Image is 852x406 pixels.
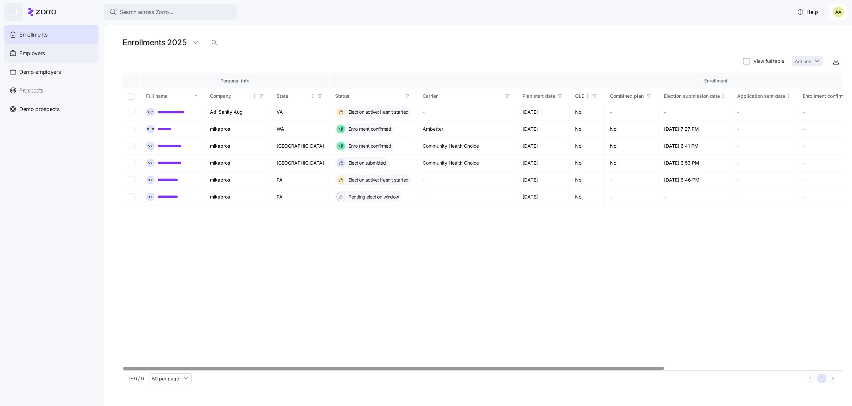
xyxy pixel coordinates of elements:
[523,92,555,100] div: Plan start date
[517,172,570,189] td: [DATE]
[4,100,99,118] a: Demo prospects
[575,92,584,100] div: QLE
[517,189,570,205] td: [DATE]
[19,49,45,58] span: Employers
[721,94,726,98] div: Not sorted
[205,172,271,189] td: mikapros
[128,194,134,200] input: Select record 6
[570,104,605,121] td: No
[205,104,271,121] td: Adi Sanity Aug
[120,8,174,16] span: Search across Zorro...
[585,94,590,98] div: Not sorted
[128,126,134,132] input: Select record 2
[792,5,823,19] button: Help
[605,155,659,172] td: No
[19,31,47,39] span: Enrollments
[732,88,797,104] th: Application sent dateNot sorted
[148,110,153,114] span: c c
[833,7,844,17] img: 69dbe272839496de7880a03cd36c60c1
[346,177,409,183] span: Election active: Hasn't started
[423,126,443,132] span: Ambetter
[732,155,797,172] td: -
[806,374,815,383] button: Previous page
[659,138,732,155] td: [DATE] 6:41 PM
[605,172,659,189] td: -
[659,189,732,205] td: -
[570,138,605,155] td: No
[732,189,797,205] td: -
[570,88,605,104] th: QLENot sorted
[346,143,391,149] span: Enrollment confirmed
[659,104,732,121] td: -
[128,375,144,382] span: 1 - 6 / 6
[346,194,399,200] span: Pending election window
[128,177,134,183] input: Select record 5
[148,161,153,165] span: v x
[346,126,391,132] span: Enrollment confirmed
[146,77,323,84] div: Personal info
[4,44,99,63] a: Employers
[128,143,134,149] input: Select record 3
[570,172,605,189] td: No
[271,138,330,155] td: [GEOGRAPHIC_DATA]
[271,121,330,138] td: WA
[664,92,720,100] div: Election submission date
[570,155,605,172] td: No
[4,81,99,100] a: Prospects
[570,121,605,138] td: No
[104,4,237,20] button: Search across Zorro...
[792,56,823,66] button: Actions
[829,374,837,383] button: Next page
[19,86,43,95] span: Prospects
[335,92,402,100] div: Status
[517,121,570,138] td: [DATE]
[749,58,784,65] label: View full table
[205,88,271,104] th: CompanyNot sorted
[732,138,797,155] td: -
[205,155,271,172] td: mikapros
[517,104,570,121] td: [DATE]
[141,88,205,104] th: Full nameSorted ascending
[605,189,659,205] td: -
[346,109,409,115] span: Election active: Hasn't started
[19,105,60,113] span: Demo prospects
[271,88,330,104] th: StateNot sorted
[146,92,193,100] div: Full name
[147,127,154,131] span: m m
[271,155,330,172] td: [GEOGRAPHIC_DATA]
[423,92,503,100] div: Carrier
[4,25,99,44] a: Enrollments
[346,160,386,166] span: Election submitted
[271,104,330,121] td: VA
[277,92,309,100] div: State
[423,143,479,149] span: Community Health Choice
[148,144,153,148] span: v x
[423,109,425,115] span: -
[517,138,570,155] td: [DATE]
[659,88,732,104] th: Election submission dateNot sorted
[252,94,257,98] div: Not sorted
[737,92,785,100] div: Application sent date
[205,121,271,138] td: mikapros
[128,93,134,100] input: Select all records
[786,94,791,98] div: Not sorted
[732,104,797,121] td: -
[732,121,797,138] td: -
[128,109,134,115] input: Select record 1
[732,172,797,189] td: -
[271,172,330,189] td: PA
[194,94,198,98] div: Sorted ascending
[605,104,659,121] td: -
[128,160,134,166] input: Select record 4
[311,94,315,98] div: Not sorted
[605,138,659,155] td: No
[148,195,153,199] span: x x
[205,189,271,205] td: mikapros
[659,121,732,138] td: [DATE] 7:27 PM
[271,189,330,205] td: PA
[605,121,659,138] td: No
[570,189,605,205] td: No
[797,8,818,16] span: Help
[148,178,153,182] span: x x
[205,138,271,155] td: mikapros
